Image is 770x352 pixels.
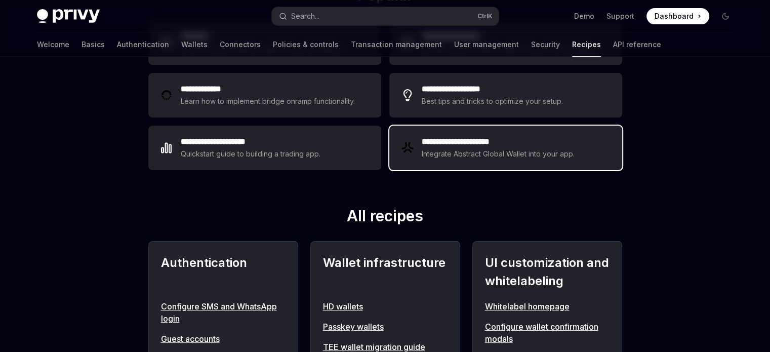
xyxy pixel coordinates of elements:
a: Basics [82,32,105,57]
a: Configure wallet confirmation modals [485,321,610,345]
a: **** **** ***Learn how to implement bridge onramp functionality. [148,73,381,118]
a: Connectors [220,32,261,57]
a: Configure SMS and WhatsApp login [161,300,286,325]
div: Learn how to implement bridge onramp functionality. [181,95,358,107]
a: Support [606,11,634,21]
a: API reference [613,32,661,57]
a: Policies & controls [273,32,339,57]
a: Guest accounts [161,333,286,345]
h2: Authentication [161,254,286,290]
h2: UI customization and whitelabeling [485,254,610,290]
a: Wallets [181,32,208,57]
a: User management [454,32,519,57]
a: Whitelabel homepage [485,300,610,312]
h2: Wallet infrastructure [323,254,448,290]
div: Quickstart guide to building a trading app. [181,148,321,160]
button: Toggle dark mode [717,8,734,24]
span: Dashboard [655,11,694,21]
a: Authentication [117,32,169,57]
span: Ctrl K [477,12,493,20]
a: Security [531,32,560,57]
div: Integrate Abstract Global Wallet into your app. [422,148,576,160]
a: HD wallets [323,300,448,312]
button: Search...CtrlK [272,7,499,25]
img: dark logo [37,9,100,23]
div: Best tips and tricks to optimize your setup. [422,95,564,107]
h2: All recipes [148,207,622,229]
a: Transaction management [351,32,442,57]
a: Recipes [572,32,601,57]
div: Search... [291,10,319,22]
a: Welcome [37,32,69,57]
a: Dashboard [646,8,709,24]
a: Demo [574,11,594,21]
a: Passkey wallets [323,321,448,333]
